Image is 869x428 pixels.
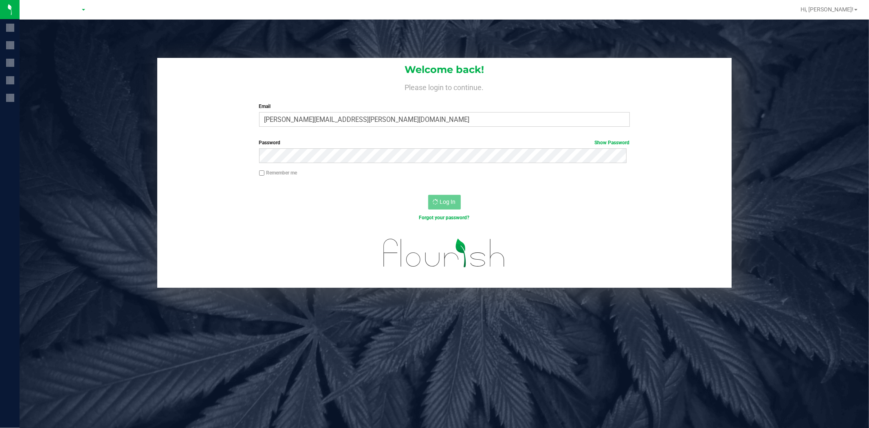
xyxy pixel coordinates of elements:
[428,195,461,210] button: Log In
[801,6,854,13] span: Hi, [PERSON_NAME]!
[372,230,516,276] img: flourish_logo.svg
[259,170,265,176] input: Remember me
[259,140,281,146] span: Password
[157,82,732,91] h4: Please login to continue.
[157,64,732,75] h1: Welcome back!
[419,215,470,221] a: Forgot your password?
[440,199,456,205] span: Log In
[259,103,630,110] label: Email
[259,169,297,176] label: Remember me
[595,140,630,146] a: Show Password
